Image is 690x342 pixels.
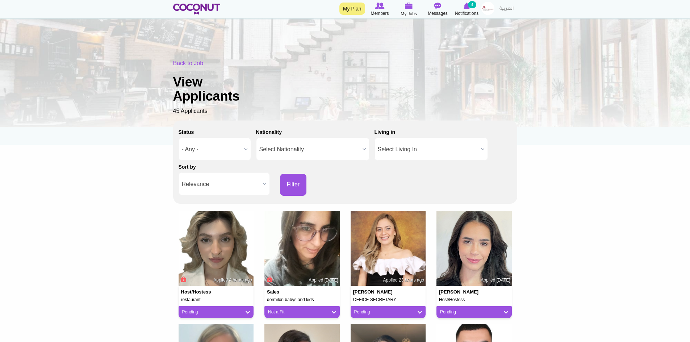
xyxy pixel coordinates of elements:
[181,290,223,295] h4: Host/Hostess
[173,60,204,66] a: Back to Job
[394,2,423,17] a: My Jobs My Jobs
[423,2,452,17] a: Messages Messages
[280,174,307,196] button: Filter
[353,290,395,295] h4: [PERSON_NAME]
[181,297,251,302] h5: restaurant
[180,276,187,283] span: Connect to Unlock the Profile
[375,3,384,9] img: Browse Members
[371,10,389,17] span: Members
[354,309,422,315] a: Pending
[268,309,336,315] a: Not a Fit
[173,75,264,104] h1: View Applicants
[179,211,254,286] img: Anastasia Grebennikova's picture
[378,138,478,161] span: Select Living In
[267,290,309,295] h4: Sales
[436,211,512,286] img: Lorrani Julio's picture
[439,297,509,302] h5: Host/Hostess
[439,290,481,295] h4: [PERSON_NAME]
[365,2,394,17] a: Browse Members Members
[405,3,413,9] img: My Jobs
[468,1,476,8] small: 4
[375,128,396,136] label: Living in
[339,3,365,15] a: My Plan
[259,138,360,161] span: Select Nationality
[179,128,194,136] label: Status
[452,2,481,17] a: Notifications Notifications 4
[496,2,517,16] a: العربية
[179,163,196,170] label: Sort by
[256,128,282,136] label: Nationality
[440,309,508,315] a: Pending
[464,3,470,9] img: Notifications
[428,10,448,17] span: Messages
[455,10,478,17] span: Notifications
[182,173,260,196] span: Relevance
[401,10,417,17] span: My Jobs
[266,276,272,283] span: Connect to Unlock the Profile
[173,59,517,115] div: 45 Applicants
[182,309,250,315] a: Pending
[264,211,340,286] img: marina gonzalez's picture
[173,4,221,14] img: Home
[353,297,423,302] h5: OFFICE SECRETARY
[434,3,442,9] img: Messages
[182,138,241,161] span: - Any -
[267,297,337,302] h5: dormilon babys and kids
[351,211,426,286] img: Aiza Barruela's picture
